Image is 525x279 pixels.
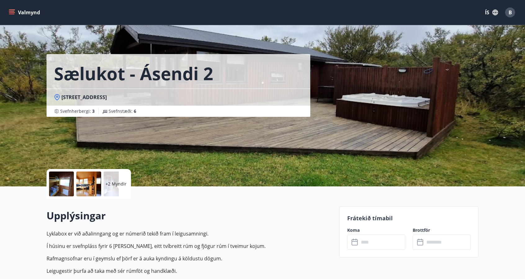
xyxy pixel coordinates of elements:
span: B [509,9,512,16]
label: Koma [347,227,405,233]
span: 3 [92,108,95,114]
p: Leigugestir þurfa að taka með sér rúmföt og handklæði. [47,267,332,275]
p: Frátekið tímabil [347,214,471,222]
button: B [503,5,518,20]
button: menu [7,7,43,18]
button: ÍS [482,7,501,18]
span: 6 [134,108,136,114]
p: Rafmagnsofnar eru í geymslu ef þörf er á auka kyndingu á köldustu dögum. [47,255,332,262]
span: Svefnherbergi : [60,108,95,114]
span: Svefnstæði : [109,108,136,114]
label: Brottför [413,227,471,233]
h2: Upplýsingar [47,209,332,222]
p: Lyklabox er við aðalinngang og er númerið tekið fram í leigusamningi. [47,230,332,237]
h1: Sælukot - Ásendi 2 [54,62,213,85]
p: +2 Myndir [105,181,127,187]
span: [STREET_ADDRESS] [61,94,107,101]
p: Í húsinu er svefnpláss fyrir 6 [PERSON_NAME], eitt tvíbreitt rúm og fjögur rúm í tveimur kojum. [47,242,332,250]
